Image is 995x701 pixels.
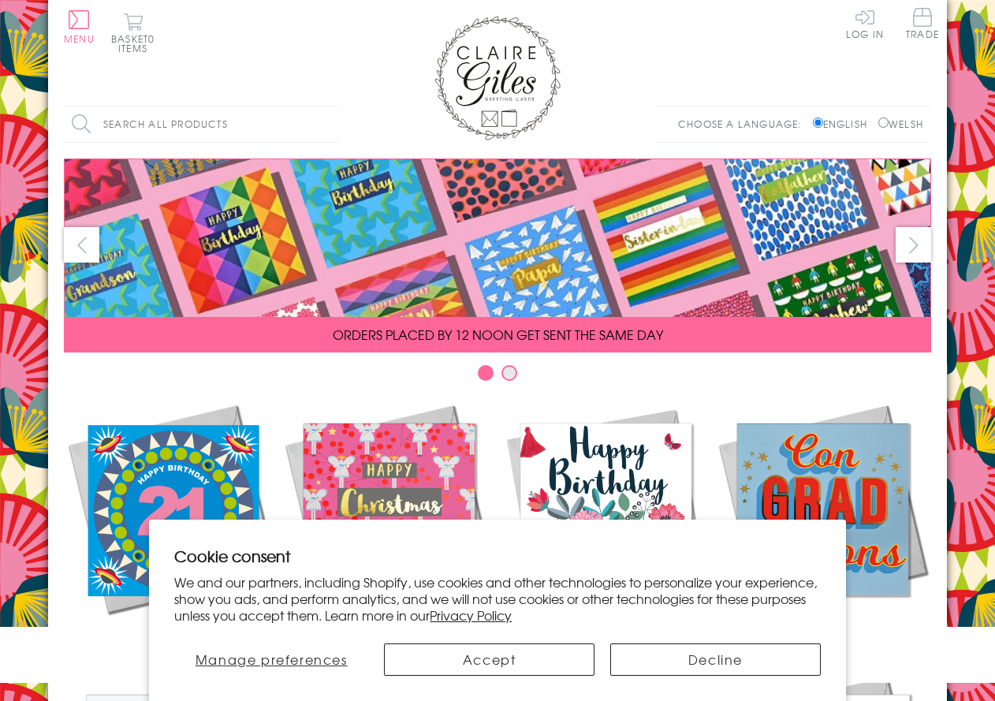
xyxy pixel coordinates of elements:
a: Birthdays [497,401,714,648]
button: Carousel Page 2 [501,365,517,381]
p: Choose a language: [678,117,810,131]
span: 0 items [118,32,155,55]
a: Trade [906,8,939,42]
button: Carousel Page 1 (Current Slide) [478,365,494,381]
div: Carousel Pagination [64,364,931,389]
button: prev [64,227,99,263]
a: Christmas [281,401,497,648]
input: Search [324,106,340,142]
a: New Releases [64,401,281,648]
input: Welsh [878,117,889,128]
button: Accept [384,643,594,676]
span: ORDERS PLACED BY 12 NOON GET SENT THE SAME DAY [333,325,663,344]
a: Academic [714,401,931,648]
button: Basket0 items [111,13,155,53]
p: We and our partners, including Shopify, use cookies and other technologies to personalize your ex... [174,574,820,623]
input: Search all products [64,106,340,142]
input: English [813,117,823,128]
label: Welsh [878,117,923,131]
button: Menu [64,10,95,43]
img: Claire Giles Greetings Cards [434,16,561,140]
button: Decline [610,643,821,676]
span: Menu [64,32,95,46]
button: Manage preferences [174,643,368,676]
label: English [813,117,875,131]
button: next [896,227,931,263]
span: Trade [906,8,939,39]
a: Privacy Policy [430,606,512,625]
span: Manage preferences [196,650,348,669]
h2: Cookie consent [174,545,820,567]
a: Log In [846,8,884,39]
